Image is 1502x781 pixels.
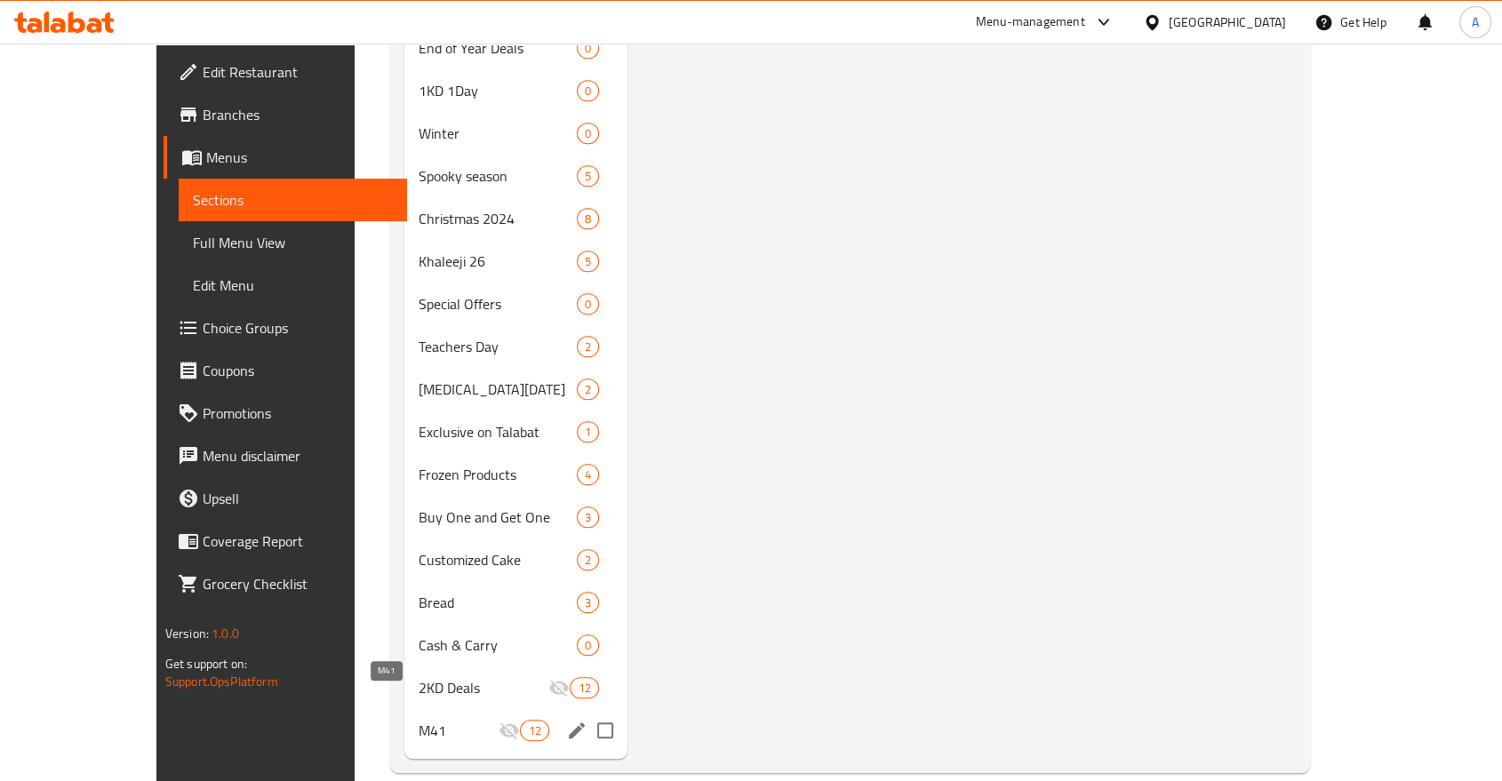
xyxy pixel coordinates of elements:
[419,123,577,144] span: Winter
[404,197,627,240] div: Christmas 20248
[578,339,598,355] span: 2
[212,622,240,645] span: 1.0.0
[419,720,499,741] span: M41
[578,381,598,398] span: 2
[577,251,599,272] div: items
[404,496,627,538] div: Buy One and Get One3
[203,573,393,594] span: Grocery Checklist
[164,307,407,349] a: Choice Groups
[404,410,627,453] div: Exclusive on Talabat1
[578,509,598,526] span: 3
[164,349,407,392] a: Coupons
[419,80,577,101] span: 1KD 1Day
[193,275,393,296] span: Edit Menu
[577,165,599,187] div: items
[577,464,599,485] div: items
[521,722,547,739] span: 12
[577,208,599,229] div: items
[577,592,599,613] div: items
[193,232,393,253] span: Full Menu View
[578,40,598,57] span: 0
[1169,12,1286,32] div: [GEOGRAPHIC_DATA]
[203,445,393,466] span: Menu disclaimer
[164,562,407,605] a: Grocery Checklist
[419,379,577,400] span: [MEDICAL_DATA][DATE]
[203,530,393,552] span: Coverage Report
[164,392,407,434] a: Promotions
[1472,12,1479,32] span: A
[578,125,598,142] span: 0
[404,240,627,283] div: Khaleeji 265
[578,594,598,611] span: 3
[578,83,598,100] span: 0
[203,104,393,125] span: Branches
[578,211,598,227] span: 8
[179,264,407,307] a: Edit Menu
[577,123,599,144] div: items
[976,12,1085,33] div: Menu-management
[419,464,577,485] span: Frozen Products
[164,434,407,477] a: Menu disclaimer
[419,37,577,59] span: End of Year Deals
[203,402,393,424] span: Promotions
[164,136,407,179] a: Menus
[164,51,407,93] a: Edit Restaurant
[578,466,598,483] span: 4
[419,421,577,442] span: Exclusive on Talabat
[404,581,627,624] div: Bread3
[404,69,627,112] div: 1KD 1Day0
[193,189,393,211] span: Sections
[404,538,627,581] div: Customized Cake2
[164,477,407,520] a: Upsell
[571,680,597,697] span: 12
[419,208,577,229] span: Christmas 2024
[165,670,278,693] a: Support.OpsPlatform
[577,379,599,400] div: items
[577,336,599,357] div: items
[577,37,599,59] div: items
[165,652,247,675] span: Get support on:
[179,179,407,221] a: Sections
[419,592,577,613] span: Bread
[165,622,209,645] span: Version:
[203,317,393,339] span: Choice Groups
[577,293,599,315] div: items
[203,61,393,83] span: Edit Restaurant
[419,293,577,315] span: Special Offers
[164,520,407,562] a: Coverage Report
[578,296,598,313] span: 0
[548,677,570,698] svg: Inactive section
[419,165,577,187] span: Spooky season
[578,637,598,654] span: 0
[419,634,577,656] span: Cash & Carry
[419,336,577,357] span: Teachers Day
[179,221,407,264] a: Full Menu View
[404,624,627,666] div: Cash & Carry0
[578,168,598,185] span: 5
[419,549,577,570] span: Customized Cake
[577,421,599,442] div: items
[577,549,599,570] div: items
[404,666,627,709] div: 2KD Deals12
[520,720,548,741] div: items
[563,717,590,744] button: edit
[206,147,393,168] span: Menus
[404,325,627,368] div: Teachers Day2
[203,360,393,381] span: Coupons
[404,368,627,410] div: [MEDICAL_DATA][DATE]2
[404,709,627,752] div: M4112edit
[419,251,577,272] span: Khaleeji 26
[570,677,598,698] div: items
[404,453,627,496] div: Frozen Products4
[164,93,407,136] a: Branches
[404,27,627,69] div: End of Year Deals0
[404,283,627,325] div: Special Offers0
